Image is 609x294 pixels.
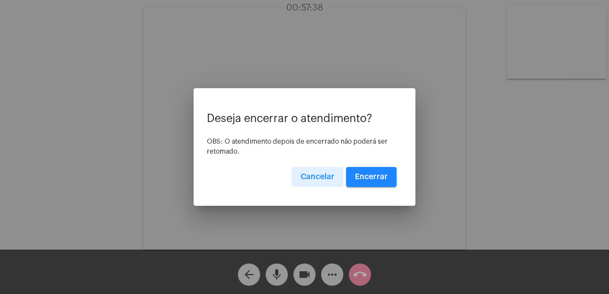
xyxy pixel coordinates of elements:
[207,113,402,125] p: Deseja encerrar o atendimento?
[355,173,388,181] span: Encerrar
[346,167,397,187] button: Encerrar
[301,173,334,181] span: Cancelar
[292,167,343,187] button: Cancelar
[207,138,388,155] span: OBS: O atendimento depois de encerrado não poderá ser retomado.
